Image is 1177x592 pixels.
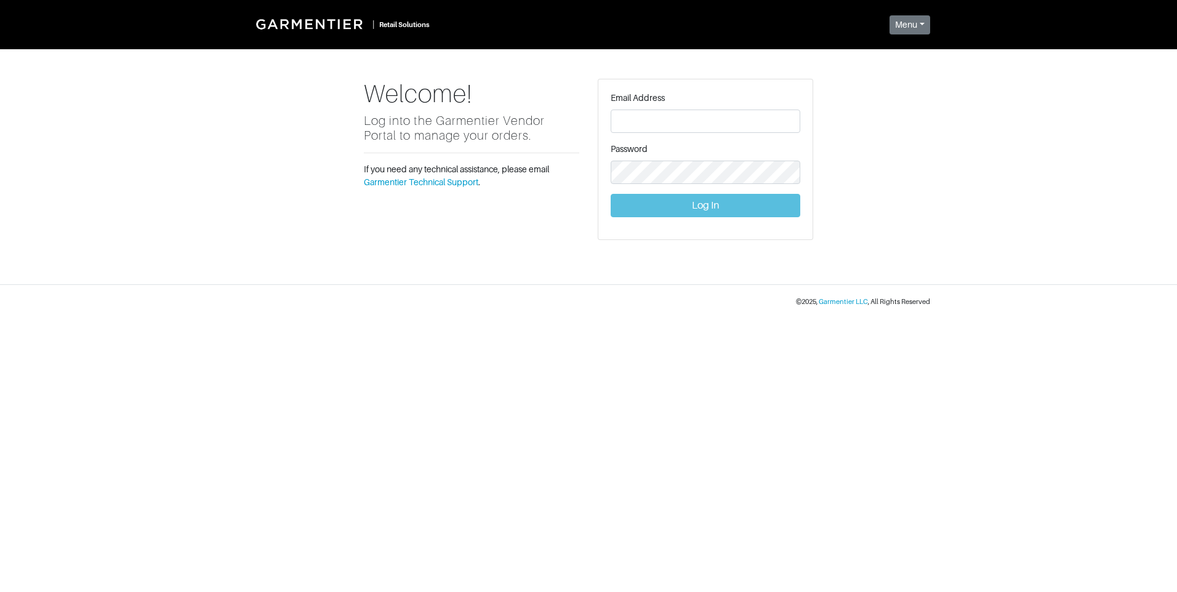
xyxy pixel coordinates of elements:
h5: Log into the Garmentier Vendor Portal to manage your orders. [364,113,579,143]
a: |Retail Solutions [247,10,435,38]
h1: Welcome! [364,79,579,108]
button: Log In [611,194,800,217]
a: Garmentier Technical Support [364,177,478,187]
img: Garmentier [249,12,372,36]
small: © 2025 , , All Rights Reserved [796,298,930,305]
button: Menu [890,15,930,34]
label: Email Address [611,92,665,105]
div: | [372,18,374,31]
small: Retail Solutions [379,21,430,28]
label: Password [611,143,648,156]
a: Garmentier LLC [819,298,868,305]
p: If you need any technical assistance, please email . [364,163,579,189]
